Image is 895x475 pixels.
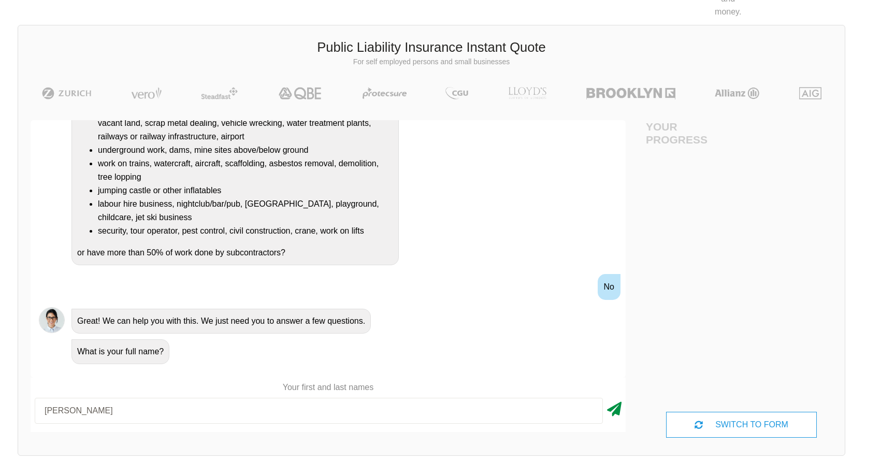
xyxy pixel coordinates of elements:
[71,339,169,364] div: What is your full name?
[26,57,837,67] p: For self employed persons and small businesses
[37,87,96,99] img: Zurich | Public Liability Insurance
[39,307,65,333] img: Chatbot | PLI
[126,87,166,99] img: Vero | Public Liability Insurance
[98,224,393,238] li: security, tour operator, pest control, civil construction, crane, work on lifts
[502,87,552,99] img: LLOYD's | Public Liability Insurance
[71,309,371,334] div: Great! We can help you with this. We just need you to answer a few questions.
[710,87,764,99] img: Allianz | Public Liability Insurance
[197,87,242,99] img: Steadfast | Public Liability Insurance
[98,197,393,224] li: labour hire business, nightclub/bar/pub, [GEOGRAPHIC_DATA], playground, childcare, jet ski business
[358,87,411,99] img: Protecsure | Public Liability Insurance
[31,382,626,393] p: Your first and last names
[98,103,393,143] li: offshore platforms/oil rigs, utilities, oil, or gas pipelines, power station, silo's, vacant land...
[646,120,742,146] h4: Your Progress
[71,57,399,265] div: Do you undertake any work on or operate a business that is/has a: or have more than 50% of work d...
[98,143,393,157] li: underground work, dams, mine sites above/below ground
[26,38,837,57] h3: Public Liability Insurance Instant Quote
[795,87,826,99] img: AIG | Public Liability Insurance
[582,87,679,99] img: Brooklyn | Public Liability Insurance
[98,157,393,184] li: work on trains, watercraft, aircraft, scaffolding, asbestos removal, demolition, tree lopping
[35,398,603,424] input: Your first and last names
[666,412,817,438] div: SWITCH TO FORM
[598,274,620,300] div: No
[98,184,393,197] li: jumping castle or other inflatables
[441,87,472,99] img: CGU | Public Liability Insurance
[272,87,328,99] img: QBE | Public Liability Insurance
